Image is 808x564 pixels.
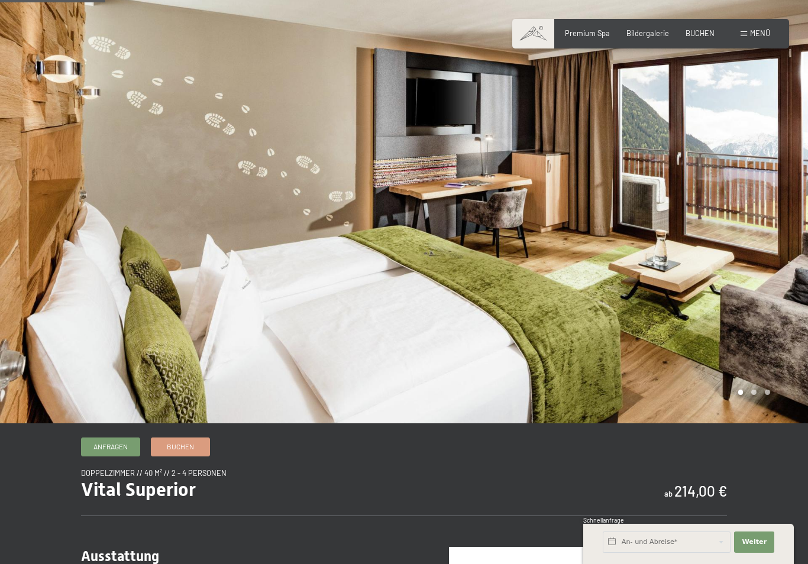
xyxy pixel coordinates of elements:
b: 214,00 € [674,482,727,500]
span: Doppelzimmer // 40 m² // 2 - 4 Personen [81,468,227,478]
span: Buchen [167,442,194,452]
span: Vital Superior [81,478,196,501]
a: BUCHEN [686,28,715,38]
a: Anfragen [82,438,140,456]
a: Premium Spa [565,28,610,38]
span: Anfragen [93,442,128,452]
span: ab [664,489,673,498]
button: Weiter [734,531,774,553]
span: Menü [750,28,770,38]
span: Weiter [742,537,767,547]
span: Schnellanfrage [583,517,624,524]
a: Bildergalerie [626,28,669,38]
a: Buchen [151,438,209,456]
